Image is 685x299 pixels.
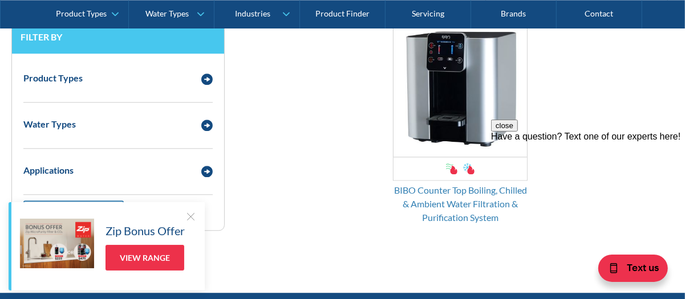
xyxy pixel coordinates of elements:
iframe: podium webchat widget prompt [491,120,685,256]
img: Zip Bonus Offer [20,219,94,268]
div: Water Types [145,9,189,19]
div: Product Types [23,71,83,85]
div: Product Types [56,9,107,19]
div: Water Types [23,117,76,131]
h3: Filter by [21,31,216,42]
div: BIBO Counter Top Boiling, Chilled & Ambient Water Filtration & Purification System [393,183,528,224]
a: View Range [106,245,184,271]
img: BIBO Counter Top Boiling, Chilled & Ambient Water Filtration & Purification System [394,20,527,157]
div: Industries [235,9,270,19]
h5: Zip Bonus Offer [106,222,185,239]
iframe: podium webchat widget bubble [594,242,685,299]
a: Reset all filters [23,200,124,222]
div: Applications [23,163,74,177]
a: BIBO Counter Top Boiling, Chilled & Ambient Water Filtration & Purification System BIBO Counter T... [393,19,528,224]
